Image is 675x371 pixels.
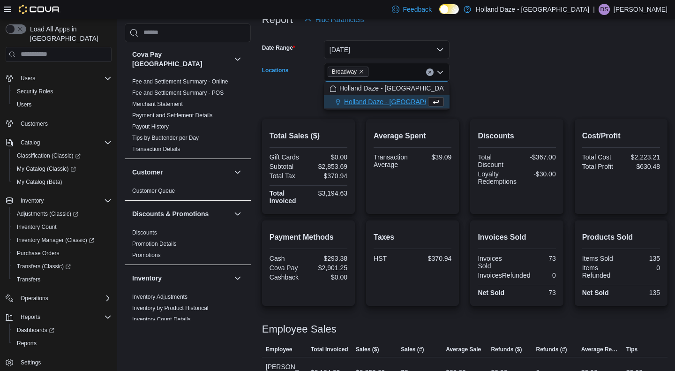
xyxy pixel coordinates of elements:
div: Choose from the following options [324,82,450,109]
button: Inventory [17,195,47,206]
button: Customer [232,167,243,178]
a: Promotion Details [132,241,177,247]
div: Discounts & Promotions [125,227,251,265]
h3: Discounts & Promotions [132,209,209,219]
button: Inventory [2,194,115,207]
p: Holland Daze - [GEOGRAPHIC_DATA] [476,4,589,15]
span: Promotions [132,251,161,259]
strong: Net Sold [582,289,609,296]
a: Classification (Classic) [9,149,115,162]
button: Hide Parameters [300,10,368,29]
span: My Catalog (Classic) [17,165,76,173]
span: Merchant Statement [132,100,183,108]
a: My Catalog (Classic) [9,162,115,175]
h2: Average Spent [374,130,451,142]
p: [PERSON_NAME] [614,4,667,15]
span: Operations [17,293,112,304]
a: Transaction Details [132,146,180,152]
span: Refunds ($) [491,346,522,353]
span: Customers [21,120,48,128]
span: Dashboards [13,325,112,336]
span: Hide Parameters [315,15,365,24]
a: Merchant Statement [132,101,183,107]
span: Classification (Classic) [13,150,112,161]
p: | [593,4,595,15]
span: Purchase Orders [13,248,112,259]
span: Load All Apps in [GEOGRAPHIC_DATA] [26,24,112,43]
span: My Catalog (Classic) [13,163,112,174]
a: Dashboards [9,324,115,337]
div: Loyalty Redemptions [478,170,517,185]
a: Tips by Budtender per Day [132,135,199,141]
div: $293.38 [310,255,347,262]
button: Inventory Count [9,220,115,234]
span: Feedback [403,5,432,14]
h2: Taxes [374,232,451,243]
h2: Total Sales ($) [270,130,347,142]
span: Average Sale [446,346,481,353]
button: Catalog [17,137,44,148]
span: Reports [21,313,40,321]
a: Classification (Classic) [13,150,84,161]
a: Security Roles [13,86,57,97]
div: $2,853.69 [310,163,347,170]
a: Inventory Count Details [132,316,191,323]
button: Remove Broadway from selection in this group [359,69,364,75]
span: Settings [21,359,41,366]
span: DS [600,4,608,15]
span: Sales ($) [356,346,379,353]
span: Transfers (Classic) [13,261,112,272]
button: Reports [2,310,115,324]
span: Adjustments (Classic) [17,210,78,218]
a: Transfers [13,274,44,285]
h3: Inventory [132,273,162,283]
button: Reports [17,311,44,323]
div: $370.94 [310,172,347,180]
label: Date Range [262,44,295,52]
div: Cova Pay [270,264,307,272]
a: My Catalog (Classic) [13,163,80,174]
a: Adjustments (Classic) [13,208,82,220]
span: Security Roles [13,86,112,97]
div: 73 [519,289,556,296]
div: 73 [519,255,556,262]
button: Users [17,73,39,84]
div: Total Cost [582,153,619,161]
a: Customers [17,118,52,129]
div: DAWAR SHUKOOR [599,4,610,15]
h2: Discounts [478,130,555,142]
button: Clear input [426,68,434,76]
span: My Catalog (Beta) [17,178,62,186]
button: Cova Pay [GEOGRAPHIC_DATA] [132,50,230,68]
div: Total Tax [270,172,307,180]
span: Inventory Manager (Classic) [17,236,94,244]
strong: Total Invoiced [270,189,296,204]
span: Users [21,75,35,82]
a: Transfers (Classic) [9,260,115,273]
span: Reports [13,338,112,349]
span: Classification (Classic) [17,152,81,159]
div: Cash [270,255,307,262]
span: Holland Daze - [GEOGRAPHIC_DATA] [344,97,457,106]
div: Invoices Sold [478,255,515,270]
h2: Products Sold [582,232,660,243]
button: Discounts & Promotions [232,208,243,220]
span: Operations [21,295,48,302]
div: InvoicesRefunded [478,272,530,279]
a: Customer Queue [132,188,175,194]
span: Fee and Settlement Summary - POS [132,89,224,97]
a: My Catalog (Beta) [13,176,66,188]
div: Customer [125,185,251,200]
a: Payment and Settlement Details [132,112,212,119]
span: Customers [17,118,112,129]
button: Operations [2,292,115,305]
a: Fee and Settlement Summary - Online [132,78,228,85]
button: Security Roles [9,85,115,98]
